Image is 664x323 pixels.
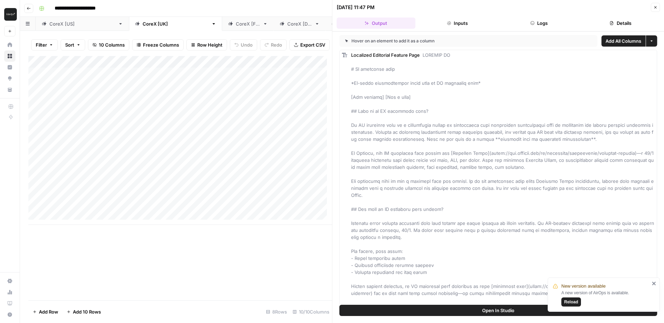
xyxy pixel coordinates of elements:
[561,283,605,290] span: New version available
[39,308,58,315] span: Add Row
[99,41,125,48] span: 10 Columns
[337,18,416,29] button: Output
[290,306,332,317] div: 10/10 Columns
[340,305,657,316] button: Open In Studio
[143,41,179,48] span: Freeze Columns
[36,41,47,48] span: Filter
[4,84,15,95] a: Your Data
[36,17,129,31] a: CoreX [[GEOGRAPHIC_DATA]]
[4,309,15,320] button: Help + Support
[260,39,287,50] button: Redo
[4,287,15,298] a: Usage
[289,39,330,50] button: Export CSV
[326,17,377,31] a: CoreX [ES]
[236,20,260,27] div: CoreX [FR]
[274,17,326,31] a: CoreX [DE]
[561,297,581,307] button: Reload
[132,39,184,50] button: Freeze Columns
[4,62,15,73] a: Insights
[49,20,115,27] div: CoreX [[GEOGRAPHIC_DATA]]
[601,35,645,47] button: Add All Columns
[4,298,15,309] a: Learning Hub
[418,18,497,29] button: Inputs
[73,308,101,315] span: Add 10 Rows
[4,275,15,287] a: Settings
[263,306,290,317] div: 8 Rows
[4,6,15,23] button: Workspace: Klaviyo
[28,306,62,317] button: Add Row
[351,52,420,58] span: Localized Editorial Feature Page
[652,281,657,286] button: close
[88,39,129,50] button: 10 Columns
[4,8,17,21] img: Klaviyo Logo
[337,4,375,11] div: [DATE] 11:47 PM
[230,39,257,50] button: Undo
[143,20,208,27] div: CoreX [[GEOGRAPHIC_DATA]]
[482,307,514,314] span: Open In Studio
[65,41,74,48] span: Sort
[561,290,650,307] div: A new version of AirOps is available.
[186,39,227,50] button: Row Height
[605,37,641,44] span: Add All Columns
[129,17,222,31] a: CoreX [[GEOGRAPHIC_DATA]]
[241,41,253,48] span: Undo
[197,41,223,48] span: Row Height
[222,17,274,31] a: CoreX [FR]
[300,41,325,48] span: Export CSV
[500,18,579,29] button: Logs
[287,20,312,27] div: CoreX [DE]
[4,39,15,50] a: Home
[271,41,282,48] span: Redo
[4,73,15,84] a: Opportunities
[4,50,15,62] a: Browse
[564,299,578,305] span: Reload
[581,18,660,29] button: Details
[62,306,105,317] button: Add 10 Rows
[31,39,58,50] button: Filter
[345,38,513,44] div: Hover on an element to add it as a column
[61,39,85,50] button: Sort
